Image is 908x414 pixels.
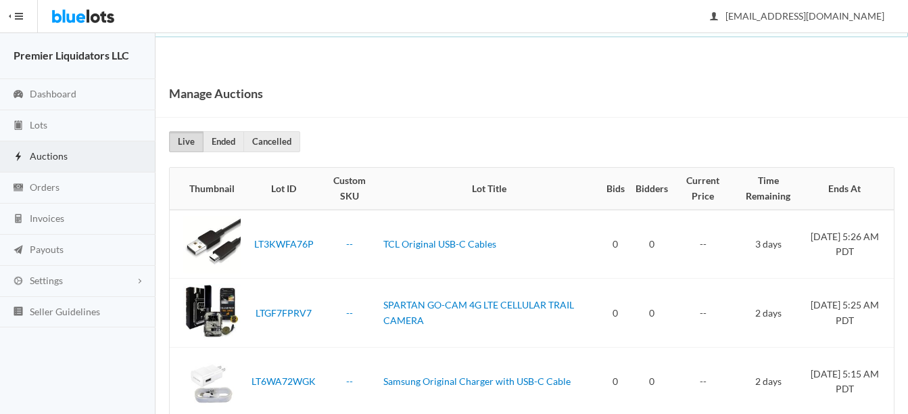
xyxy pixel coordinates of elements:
td: 0 [630,210,673,279]
ion-icon: list box [11,306,25,319]
a: -- [346,375,353,387]
ion-icon: cog [11,275,25,288]
strong: Premier Liquidators LLC [14,49,129,62]
ion-icon: cash [11,182,25,195]
th: Bids [601,168,630,210]
td: 3 days [733,210,803,279]
span: Orders [30,181,59,193]
span: [EMAIL_ADDRESS][DOMAIN_NAME] [711,10,884,22]
span: Dashboard [30,88,76,99]
th: Thumbnail [170,168,246,210]
th: Time Remaining [733,168,803,210]
th: Bidders [630,168,673,210]
a: TCL Original USB-C Cables [383,238,496,250]
th: Lot ID [246,168,321,210]
a: Samsung Original Charger with USB-C Cable [383,375,571,387]
td: 0 [630,279,673,348]
a: Cancelled [243,131,300,152]
a: Ended [203,131,244,152]
a: -- [346,307,353,319]
th: Current Price [673,168,733,210]
span: Payouts [30,244,64,255]
td: 0 [601,279,630,348]
td: 0 [601,210,630,279]
a: LT3KWFA76P [254,238,314,250]
td: -- [673,210,733,279]
td: [DATE] 5:26 AM PDT [803,210,894,279]
ion-icon: person [707,11,721,24]
th: Lot Title [378,168,601,210]
ion-icon: speedometer [11,89,25,101]
span: Seller Guidelines [30,306,100,317]
a: Live [169,131,204,152]
span: Lots [30,119,47,131]
ion-icon: clipboard [11,120,25,133]
th: Custom SKU [321,168,378,210]
td: [DATE] 5:25 AM PDT [803,279,894,348]
span: Invoices [30,212,64,224]
h1: Manage Auctions [169,83,263,103]
ion-icon: paper plane [11,244,25,257]
span: Settings [30,275,63,286]
th: Ends At [803,168,894,210]
span: Auctions [30,150,68,162]
ion-icon: calculator [11,213,25,226]
a: LTGF7FPRV7 [256,307,312,319]
a: LT6WA72WGK [252,375,316,387]
a: SPARTAN GO-CAM 4G LTE CELLULAR TRAIL CAMERA [383,299,574,326]
ion-icon: flash [11,151,25,164]
td: 2 days [733,279,803,348]
a: -- [346,238,353,250]
td: -- [673,279,733,348]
